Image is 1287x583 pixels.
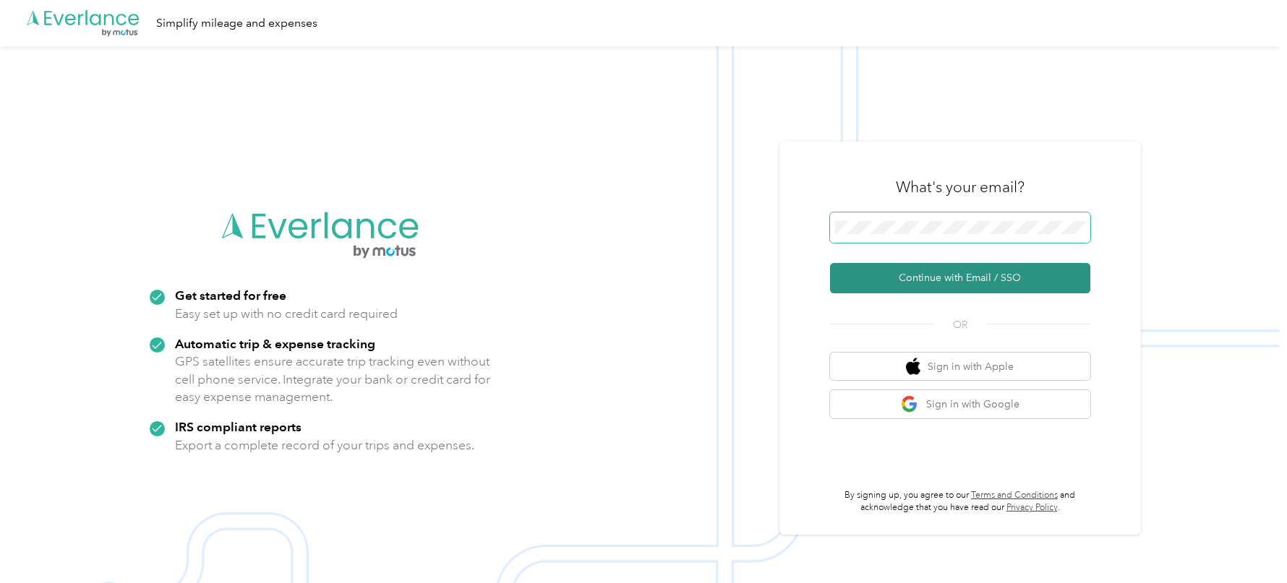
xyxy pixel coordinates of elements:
a: Terms and Conditions [971,490,1058,501]
p: Easy set up with no credit card required [175,305,398,323]
strong: IRS compliant reports [175,419,302,434]
p: GPS satellites ensure accurate trip tracking even without cell phone service. Integrate your bank... [175,353,491,406]
iframe: Everlance-gr Chat Button Frame [1206,502,1287,583]
img: apple logo [906,358,920,376]
div: Simplify mileage and expenses [156,14,317,33]
button: apple logoSign in with Apple [830,353,1090,381]
img: google logo [901,395,919,413]
button: Continue with Email / SSO [830,263,1090,293]
h3: What's your email? [896,177,1025,197]
button: google logoSign in with Google [830,390,1090,418]
strong: Get started for free [175,288,286,303]
strong: Automatic trip & expense tracking [175,336,375,351]
p: By signing up, you agree to our and acknowledge that you have read our . [830,489,1090,514]
a: Privacy Policy [1006,502,1058,513]
span: OR [935,317,985,332]
p: Export a complete record of your trips and expenses. [175,436,474,454]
